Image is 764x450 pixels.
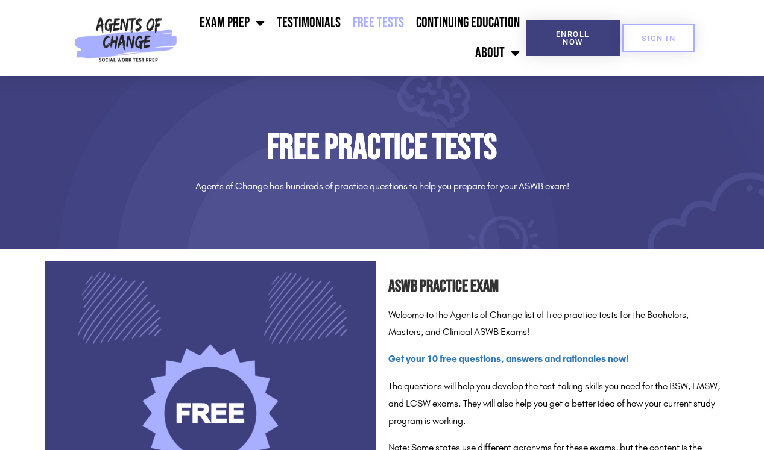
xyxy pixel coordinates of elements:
a: Continuing Education [410,8,526,38]
p: Welcome to the Agents of Change list of free practice tests for the Bachelors, Masters, and Clini... [388,307,720,342]
h2: ASWB Practice Exam [388,273,720,301]
span: Enroll Now [545,30,601,46]
p: The questions will help you develop the test-taking skills you need for the BSW, LMSW, and LCSW e... [388,378,720,430]
nav: Menu [182,8,526,68]
a: Exam Prep [194,8,271,38]
a: Free Tests [347,8,410,38]
a: Get your 10 free questions, answers and rationales now! [388,353,629,364]
h1: Free Practice Tests [45,130,720,166]
a: Enroll Now [526,20,620,56]
a: SIGN IN [622,24,695,52]
a: Testimonials [271,8,347,38]
span: SIGN IN [642,34,675,42]
a: About [469,38,526,68]
p: Agents of Change has hundreds of practice questions to help you prepare for your ASWB exam! [45,178,720,195]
